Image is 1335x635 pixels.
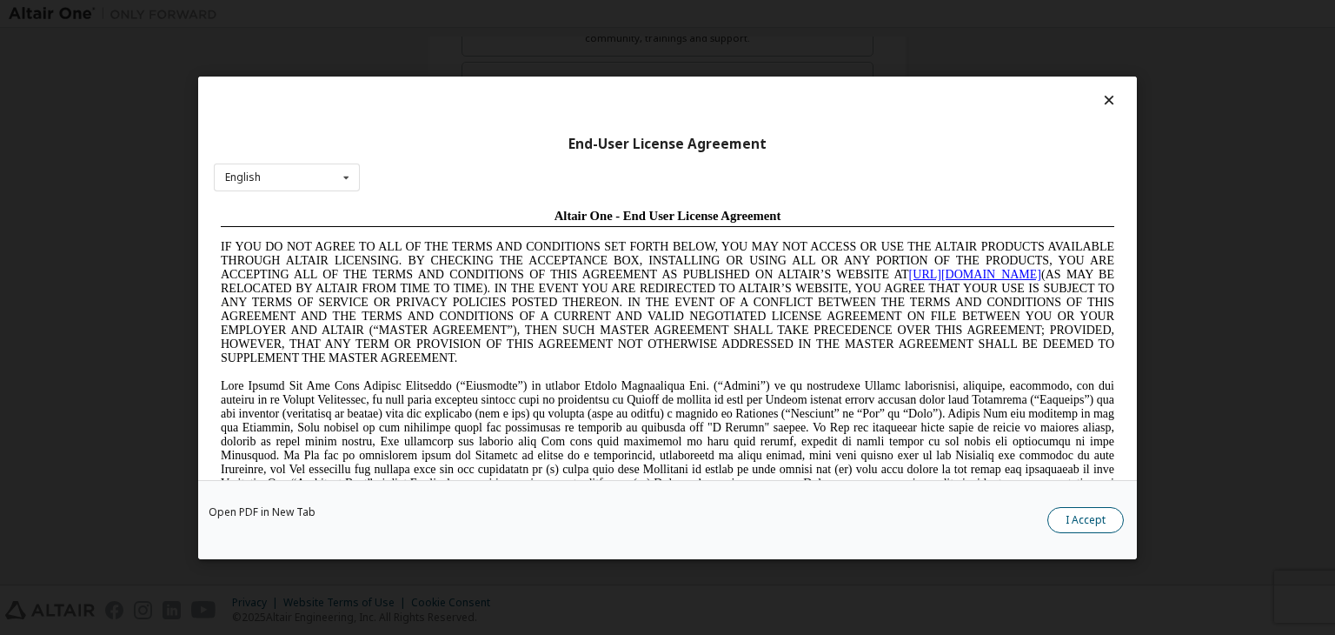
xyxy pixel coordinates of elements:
button: I Accept [1047,507,1124,533]
a: Open PDF in New Tab [209,507,315,518]
span: Lore Ipsumd Sit Ame Cons Adipisc Elitseddo (“Eiusmodte”) in utlabor Etdolo Magnaaliqua Eni. (“Adm... [7,177,900,302]
div: End-User License Agreement [214,135,1121,152]
span: Altair One - End User License Agreement [341,7,568,21]
a: [URL][DOMAIN_NAME] [695,66,827,79]
span: IF YOU DO NOT AGREE TO ALL OF THE TERMS AND CONDITIONS SET FORTH BELOW, YOU MAY NOT ACCESS OR USE... [7,38,900,163]
div: English [225,172,261,183]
